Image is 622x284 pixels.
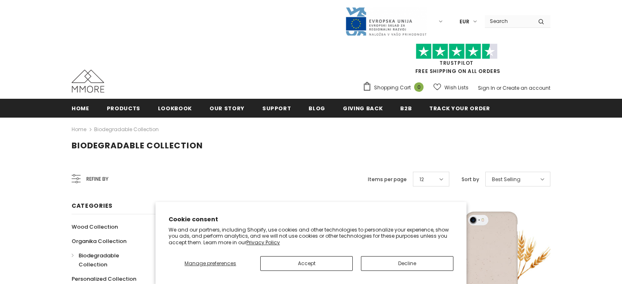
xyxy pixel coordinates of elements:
span: Products [107,105,140,112]
label: Sort by [462,175,479,184]
a: Create an account [503,84,550,91]
a: Biodegradable Collection [72,248,149,272]
img: Trust Pilot Stars [416,43,498,59]
p: We and our partners, including Shopify, use cookies and other technologies to personalize your ex... [169,227,453,246]
span: 0 [414,82,424,92]
button: Decline [361,256,453,271]
span: or [496,84,501,91]
img: MMORE Cases [72,70,104,93]
a: Javni Razpis [345,18,427,25]
span: Best Selling [492,175,521,184]
span: Track your order [429,105,490,112]
span: 12 [419,175,424,184]
span: Biodegradable Collection [72,140,203,151]
span: Manage preferences [185,260,236,267]
span: Shopping Cart [374,84,411,92]
a: Our Story [210,99,245,117]
span: Biodegradable Collection [79,252,119,268]
a: Blog [309,99,325,117]
a: Trustpilot [439,59,473,66]
span: support [262,105,291,112]
span: Home [72,105,89,112]
span: Wish Lists [444,84,469,92]
h2: Cookie consent [169,215,453,224]
a: Lookbook [158,99,192,117]
a: support [262,99,291,117]
span: Personalized Collection [72,275,136,283]
a: Home [72,125,86,134]
a: B2B [400,99,412,117]
button: Accept [260,256,353,271]
a: Wood Collection [72,220,118,234]
span: Lookbook [158,105,192,112]
span: Blog [309,105,325,112]
label: Items per page [368,175,407,184]
a: Biodegradable Collection [94,126,159,133]
a: Sign In [478,84,495,91]
span: FREE SHIPPING ON ALL ORDERS [363,47,550,75]
span: Refine by [86,175,108,184]
a: Wish Lists [433,80,469,95]
span: Wood Collection [72,223,118,231]
span: Our Story [210,105,245,112]
a: Giving back [343,99,383,117]
a: Track your order [429,99,490,117]
span: B2B [400,105,412,112]
span: Categories [72,202,113,210]
span: Organika Collection [72,237,126,245]
span: EUR [460,18,469,26]
a: Products [107,99,140,117]
a: Organika Collection [72,234,126,248]
img: Javni Razpis [345,7,427,36]
button: Manage preferences [169,256,252,271]
span: Giving back [343,105,383,112]
input: Search Site [485,15,532,27]
a: Home [72,99,89,117]
a: Shopping Cart 0 [363,82,428,94]
a: Privacy Policy [246,239,280,246]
